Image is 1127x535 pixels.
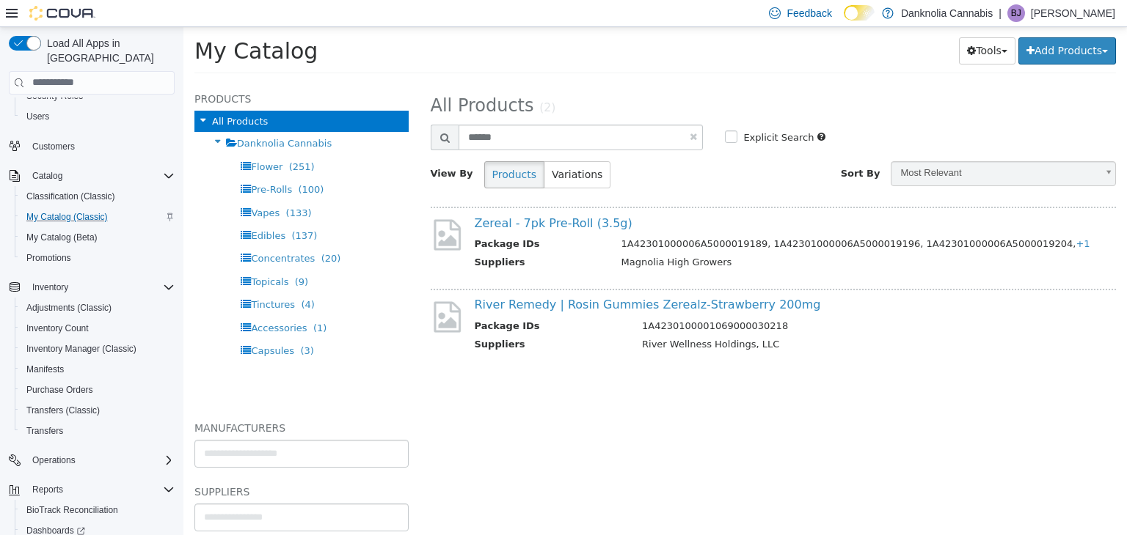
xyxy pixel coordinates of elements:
[26,451,175,469] span: Operations
[26,364,64,375] span: Manifests
[21,208,114,226] a: My Catalog (Classic)
[15,339,180,359] button: Inventory Manager (Classic)
[3,277,180,298] button: Inventory
[112,249,125,260] span: (9)
[427,228,918,246] td: Magnolia High Growers
[21,188,121,205] a: Classification (Classic)
[21,249,175,267] span: Promotions
[15,500,180,520] button: BioTrack Reconciliation
[247,68,351,89] span: All Products
[15,248,180,268] button: Promotions
[68,180,96,191] span: Vapes
[11,11,134,37] span: My Catalog
[106,134,131,145] span: (251)
[21,501,124,519] a: BioTrack Reconciliation
[21,381,175,399] span: Purchase Orders
[26,481,69,498] button: Reports
[32,484,63,495] span: Reports
[26,278,175,296] span: Inventory
[291,310,448,328] th: Suppliers
[15,359,180,380] button: Manifests
[21,361,175,378] span: Manifests
[117,272,131,283] span: (4)
[291,210,427,228] th: Package IDs
[21,320,175,337] span: Inventory Count
[291,292,448,310] th: Package IDs
[21,299,175,317] span: Adjustments (Classic)
[68,272,112,283] span: Tinctures
[657,141,697,152] span: Sort By
[21,299,117,317] a: Adjustments (Classic)
[26,252,71,264] span: Promotions
[32,454,76,466] span: Operations
[26,343,136,355] span: Inventory Manager (Classic)
[247,190,280,226] img: missing-image.png
[26,138,81,155] a: Customers
[15,298,180,318] button: Adjustments (Classic)
[3,166,180,186] button: Catalog
[21,320,95,337] a: Inventory Count
[32,170,62,182] span: Catalog
[68,203,102,214] span: Edibles
[26,211,108,223] span: My Catalog (Classic)
[26,405,100,416] span: Transfers (Classic)
[21,422,69,440] a: Transfers
[21,381,99,399] a: Purchase Orders
[117,318,130,329] span: (3)
[787,6,831,21] span: Feedback
[26,504,118,516] span: BioTrack Reconciliation
[21,402,175,419] span: Transfers (Classic)
[11,456,225,473] h5: Suppliers
[21,229,103,246] a: My Catalog (Beta)
[892,211,906,222] span: +1
[26,451,81,469] button: Operations
[291,189,449,203] a: Zereal - 7pk Pre-Roll (3.5g)
[114,157,140,168] span: (100)
[26,111,49,122] span: Users
[15,186,180,207] button: Classification (Classic)
[26,322,89,334] span: Inventory Count
[26,425,63,437] span: Transfers
[21,188,175,205] span: Classification (Classic)
[68,295,123,306] span: Accessories
[301,134,361,161] button: Products
[21,108,55,125] a: Users
[1007,4,1025,22] div: Barbara Jobat
[26,384,93,396] span: Purchase Orders
[11,63,225,81] h5: Products
[1031,4,1115,22] p: [PERSON_NAME]
[3,450,180,471] button: Operations
[29,89,84,100] span: All Products
[68,226,131,237] span: Concentrates
[68,318,111,329] span: Capsules
[438,211,907,222] span: 1A42301000006A5000019189, 1A42301000006A5000019196, 1A42301000006A5000019204,
[26,278,74,296] button: Inventory
[356,74,372,87] small: (2)
[26,232,98,243] span: My Catalog (Beta)
[448,310,918,328] td: River Wellness Holdings, LLC
[21,402,106,419] a: Transfers (Classic)
[21,208,175,226] span: My Catalog (Classic)
[448,292,918,310] td: 1A4230100001069000030218
[291,228,427,246] th: Suppliers
[835,10,933,37] button: Add Products
[32,141,75,152] span: Customers
[556,103,630,118] label: Explicit Search
[26,167,175,185] span: Catalog
[15,400,180,421] button: Transfers (Classic)
[291,270,638,284] a: River Remedy | Rosin Gummies Zerealz-Strawberry 200mg
[15,318,180,339] button: Inventory Count
[41,36,175,65] span: Load All Apps in [GEOGRAPHIC_DATA]
[1011,4,1021,22] span: BJ
[54,111,148,122] span: Danknolia Cannabis
[21,340,142,358] a: Inventory Manager (Classic)
[247,272,280,308] img: missing-image.png
[21,229,175,246] span: My Catalog (Beta)
[130,295,143,306] span: (1)
[26,137,175,155] span: Customers
[103,180,128,191] span: (133)
[776,10,832,37] button: Tools
[708,135,913,158] span: Most Relevant
[26,167,68,185] button: Catalog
